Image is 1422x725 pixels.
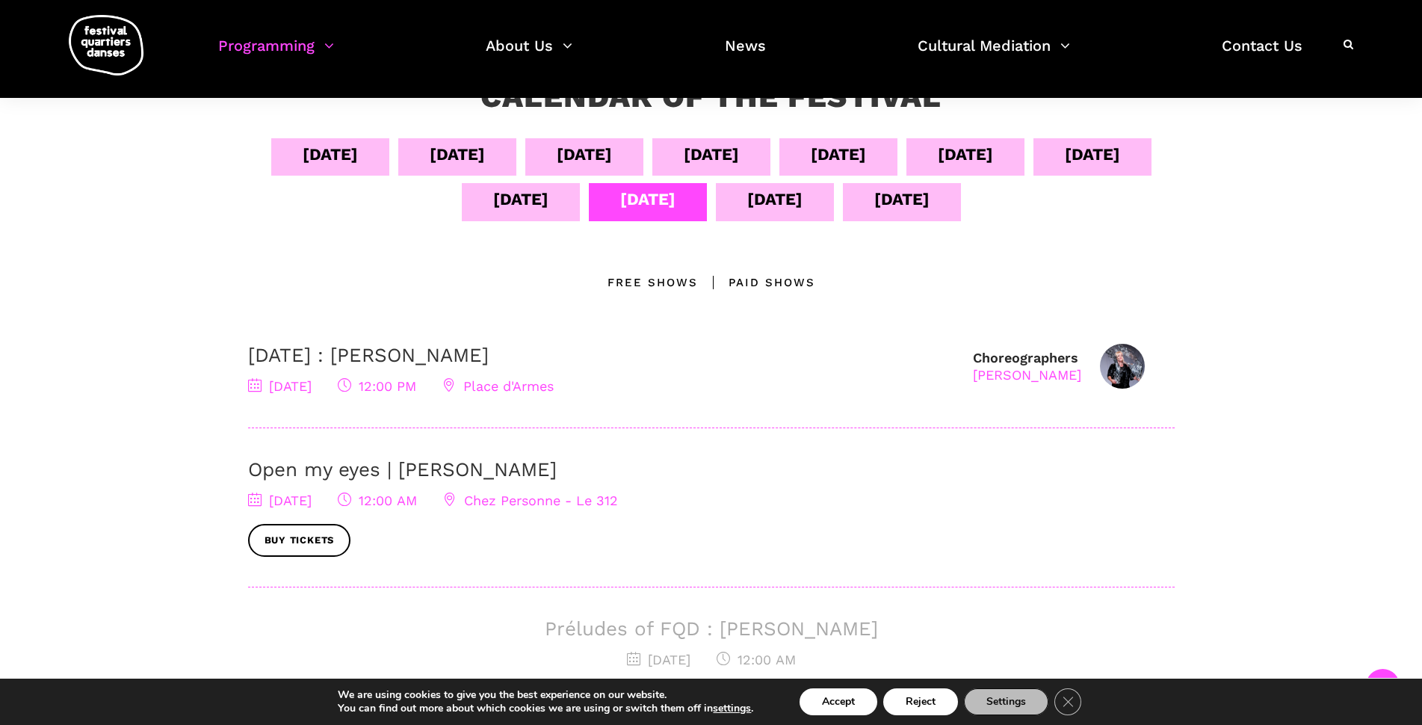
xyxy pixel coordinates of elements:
[747,186,803,212] div: [DATE]
[698,274,815,291] div: Paid shows
[248,493,312,508] span: [DATE]
[1054,688,1081,715] button: Close GDPR Cookie Banner
[627,652,690,667] span: [DATE]
[725,33,766,77] a: News
[1065,141,1120,167] div: [DATE]
[684,141,739,167] div: [DATE]
[964,688,1048,715] button: Settings
[918,33,1070,77] a: Cultural Mediation
[338,378,416,394] span: 12:00 PM
[248,524,351,558] a: Buy tickets
[608,274,698,291] div: Free Shows
[1222,33,1302,77] a: Contact Us
[620,186,676,212] div: [DATE]
[338,493,417,508] span: 12:00 AM
[557,141,612,167] div: [DATE]
[443,493,618,508] span: Chez Personne - Le 312
[493,186,548,212] div: [DATE]
[486,33,572,77] a: About Us
[938,141,993,167] div: [DATE]
[973,349,1081,384] div: Choreographers
[248,617,1175,641] h3: Préludes of FQD : [PERSON_NAME]
[874,186,930,212] div: [DATE]
[338,688,753,702] p: We are using cookies to give you the best experience on our website.
[717,652,796,667] span: 12:00 AM
[1100,344,1145,389] img: Capture d’écran 2025-07-15 104611
[800,688,877,715] button: Accept
[248,344,489,366] a: [DATE] : [PERSON_NAME]
[69,15,143,75] img: logo-fqd-med
[248,378,312,394] span: [DATE]
[973,366,1081,383] div: [PERSON_NAME]
[218,33,334,77] a: Programming
[713,702,751,715] button: settings
[811,141,866,167] div: [DATE]
[338,702,753,715] p: You can find out more about which cookies we are using or switch them off in .
[248,458,557,481] a: Open my eyes | [PERSON_NAME]
[883,688,958,715] button: Reject
[430,141,485,167] div: [DATE]
[303,141,358,167] div: [DATE]
[442,378,554,394] span: Place d'Armes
